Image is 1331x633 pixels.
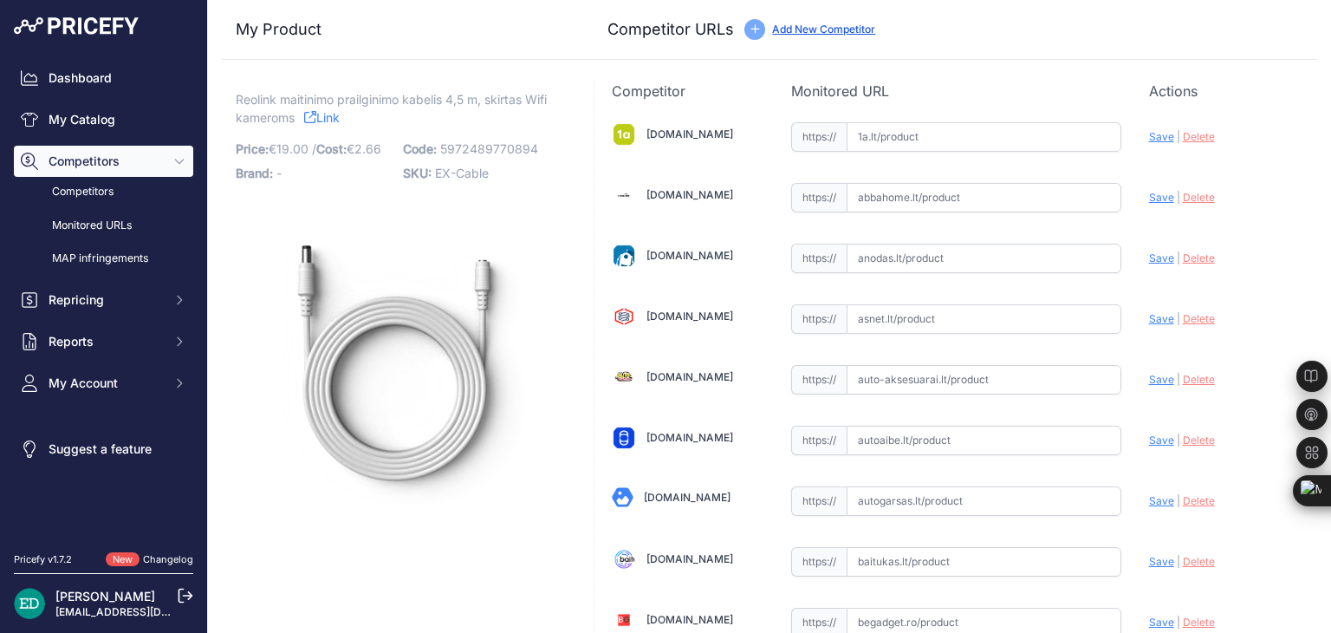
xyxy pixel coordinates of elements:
[646,431,733,444] a: [DOMAIN_NAME]
[1149,312,1174,325] span: Save
[1183,251,1215,264] span: Delete
[316,141,347,156] span: Cost:
[354,141,381,156] span: 2.66
[14,434,193,465] a: Suggest a feature
[646,249,733,262] a: [DOMAIN_NAME]
[646,127,733,140] a: [DOMAIN_NAME]
[1177,130,1180,143] span: |
[644,491,730,504] a: [DOMAIN_NAME]
[1177,555,1180,568] span: |
[49,153,162,170] span: Competitors
[847,486,1121,516] input: autogarsas.lt/product
[1183,616,1215,629] span: Delete
[236,141,269,156] span: Price:
[14,368,193,399] button: My Account
[14,62,193,532] nav: Sidebar
[791,122,847,152] span: https://
[1177,312,1180,325] span: |
[791,486,847,516] span: https://
[791,183,847,212] span: https://
[14,62,193,94] a: Dashboard
[1177,191,1180,204] span: |
[236,166,273,180] span: Brand:
[1183,312,1215,325] span: Delete
[106,552,140,567] span: New
[791,304,847,334] span: https://
[14,244,193,274] a: MAP infringements
[847,547,1121,577] input: baitukas.lt/product
[1177,373,1180,386] span: |
[1149,373,1174,386] span: Save
[791,244,847,273] span: https://
[1149,616,1174,629] span: Save
[646,188,733,201] a: [DOMAIN_NAME]
[14,104,193,135] a: My Catalog
[1149,494,1174,507] span: Save
[646,552,733,565] a: [DOMAIN_NAME]
[1177,434,1180,447] span: |
[847,304,1121,334] input: asnet.lt/product
[304,107,340,128] a: Link
[772,23,875,36] a: Add New Competitor
[1183,494,1215,507] span: Delete
[847,244,1121,273] input: anodas.lt/product
[236,88,547,128] span: Reolink maitinimo prailginimo kabelis 4,5 m, skirtas Wifi kameroms
[1149,555,1174,568] span: Save
[847,183,1121,212] input: abbahome.lt/product
[646,370,733,383] a: [DOMAIN_NAME]
[143,553,193,565] a: Changelog
[403,141,437,156] span: Code:
[49,333,162,350] span: Reports
[1183,373,1215,386] span: Delete
[607,17,734,42] h3: Competitor URLs
[1183,434,1215,447] span: Delete
[791,365,847,395] span: https://
[1149,251,1174,264] span: Save
[14,211,193,241] a: Monitored URLs
[1149,81,1300,101] p: Actions
[49,291,162,309] span: Repricing
[646,310,733,323] a: [DOMAIN_NAME]
[14,146,193,177] button: Competitors
[847,122,1121,152] input: 1a.lt/product
[276,166,282,180] span: -
[791,81,1121,101] p: Monitored URL
[403,166,432,180] span: SKU:
[847,365,1121,395] input: auto-aksesuarai.lt/product
[14,552,72,567] div: Pricefy v1.7.2
[14,326,193,357] button: Reports
[1149,191,1174,204] span: Save
[1183,555,1215,568] span: Delete
[14,284,193,316] button: Repricing
[847,426,1121,455] input: autoaibe.lt/product
[14,17,139,35] img: Pricefy Logo
[1183,191,1215,204] span: Delete
[1149,434,1174,447] span: Save
[791,547,847,577] span: https://
[236,17,559,42] h3: My Product
[435,166,489,180] span: EX-Cable
[1177,616,1180,629] span: |
[276,141,308,156] span: 19.00
[55,605,237,618] a: [EMAIL_ADDRESS][DOMAIN_NAME]
[1149,130,1174,143] span: Save
[612,81,763,101] p: Competitor
[440,141,538,156] span: 5972489770894
[1177,494,1180,507] span: |
[49,375,162,392] span: My Account
[55,589,155,604] a: [PERSON_NAME]
[791,426,847,455] span: https://
[312,141,381,156] span: / €
[1177,251,1180,264] span: |
[236,137,393,161] p: €
[646,613,733,626] a: [DOMAIN_NAME]
[14,177,193,207] a: Competitors
[1183,130,1215,143] span: Delete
